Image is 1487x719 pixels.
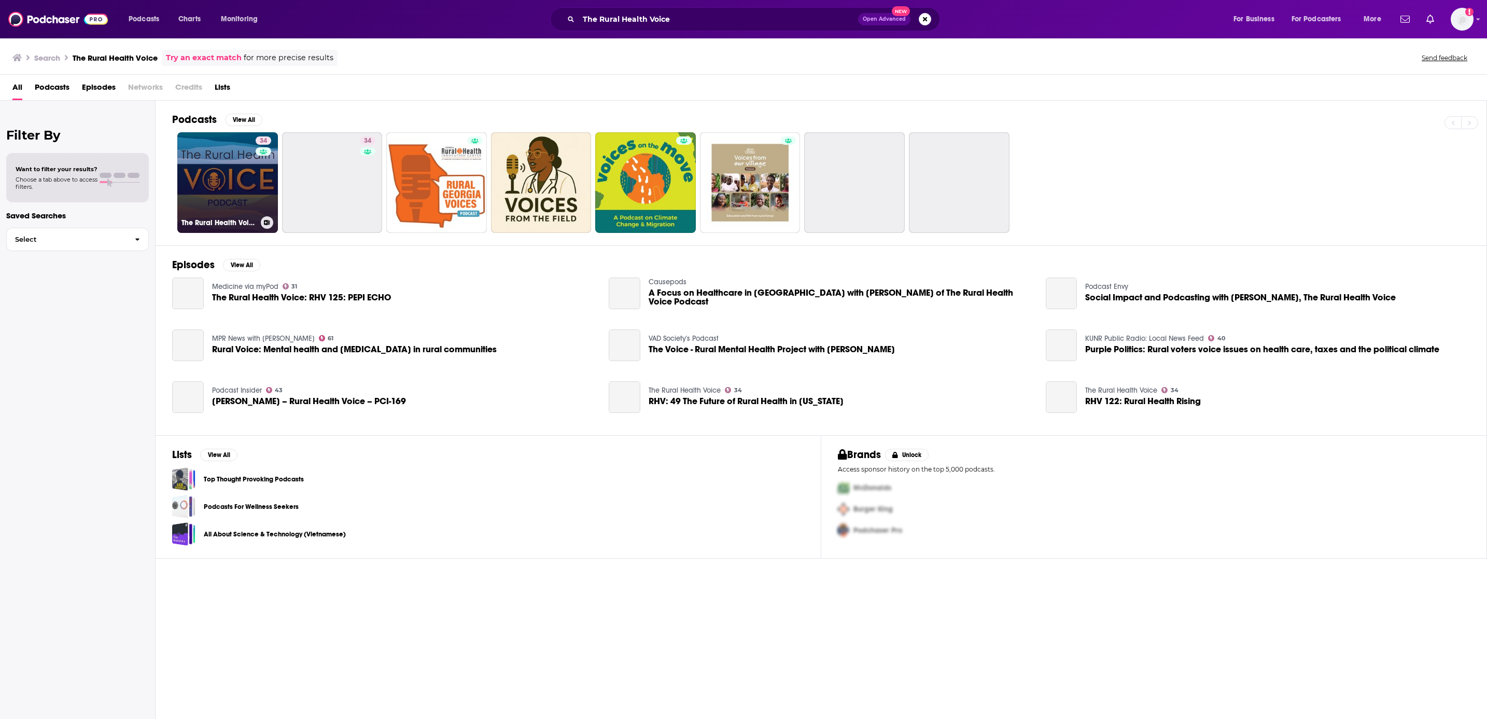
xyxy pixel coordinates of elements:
a: Try an exact match [166,52,242,64]
a: 34 [360,136,375,145]
a: Rural Voice: Mental health and social isolation in rural communities [172,329,204,361]
span: Credits [175,79,202,100]
a: 43 [266,387,283,393]
a: The Rural Health Voice [649,386,721,395]
a: VAD Society's Podcast [649,334,719,343]
svg: Add a profile image [1465,8,1474,16]
a: Charts [172,11,207,27]
span: Podchaser Pro [853,526,902,535]
span: for more precise results [244,52,333,64]
a: The Rural Health Voice: RHV 125: PEPI ECHO [212,293,391,302]
a: Medicine via myPod [212,282,278,291]
span: For Podcasters [1292,12,1341,26]
span: 40 [1217,336,1225,341]
span: 61 [328,336,333,341]
a: KUNR Public Radio: Local News Feed [1085,334,1204,343]
span: Burger King [853,505,893,514]
a: A Focus on Healthcare in Rural America with Beth O'Connor of The Rural Health Voice Podcast [649,288,1033,306]
button: open menu [1356,11,1394,27]
a: ListsView All [172,448,237,461]
span: Purple Politics: Rural voters voice issues on health care, taxes and the political climate [1085,345,1439,354]
button: Show profile menu [1451,8,1474,31]
a: Social Impact and Podcasting with Beth O'Connor, The Rural Health Voice [1085,293,1396,302]
span: Choose a tab above to access filters. [16,176,97,190]
a: The Rural Health Voice [1085,386,1157,395]
a: Beth O’Connor – Rural Health Voice – PCI-169 [212,397,406,406]
a: All About Science & Technology (Vietnamese) [204,529,346,540]
img: First Pro Logo [834,477,853,499]
span: For Business [1233,12,1274,26]
a: A Focus on Healthcare in Rural America with Beth O'Connor of The Rural Health Voice Podcast [609,278,640,309]
span: Social Impact and Podcasting with [PERSON_NAME], The Rural Health Voice [1085,293,1396,302]
button: View All [200,449,237,461]
button: Send feedback [1419,53,1470,62]
span: McDonalds [853,483,891,492]
h2: Podcasts [172,113,217,126]
a: All [12,79,22,100]
a: 34 [725,387,742,393]
a: Podcast Insider [212,386,262,395]
h2: Lists [172,448,192,461]
button: open menu [214,11,271,27]
button: open menu [121,11,173,27]
span: RHV: 49 The Future of Rural Health in [US_STATE] [649,397,844,406]
h2: Episodes [172,258,215,271]
a: 34 [282,132,383,233]
a: Top Thought Provoking Podcasts [172,467,195,491]
span: Select [7,236,127,243]
a: The Voice - Rural Mental Health Project with Katrina Breau [609,329,640,361]
span: 34 [260,136,267,146]
a: Social Impact and Podcasting with Beth O'Connor, The Rural Health Voice [1046,278,1077,309]
a: RHV 122: Rural Health Rising [1085,397,1201,406]
a: 31 [283,283,298,289]
span: The Voice - Rural Mental Health Project with [PERSON_NAME] [649,345,895,354]
button: open menu [1285,11,1356,27]
span: Logged in as WE_Broadcast [1451,8,1474,31]
a: 34 [256,136,271,145]
a: Causepods [649,278,686,286]
p: Access sponsor history on the top 5,000 podcasts. [838,465,1470,473]
span: 34 [1171,388,1179,393]
a: All About Science & Technology (Vietnamese) [172,522,195,546]
span: 34 [364,136,371,146]
a: PodcastsView All [172,113,262,126]
img: Second Pro Logo [834,499,853,520]
span: Networks [128,79,163,100]
span: 34 [734,388,742,393]
a: EpisodesView All [172,258,260,271]
a: Beth O’Connor – Rural Health Voice – PCI-169 [172,381,204,413]
a: Purple Politics: Rural voters voice issues on health care, taxes and the political climate [1046,329,1077,361]
h2: Filter By [6,128,149,143]
a: Rural Voice: Mental health and social isolation in rural communities [212,345,497,354]
a: Episodes [82,79,116,100]
a: Top Thought Provoking Podcasts [204,474,304,485]
span: Monitoring [221,12,258,26]
span: New [892,6,910,16]
a: The Voice - Rural Mental Health Project with Katrina Breau [649,345,895,354]
button: open menu [1226,11,1287,27]
a: Lists [215,79,230,100]
button: Open AdvancedNew [858,13,910,25]
a: Podchaser - Follow, Share and Rate Podcasts [8,9,108,29]
span: More [1364,12,1381,26]
button: View All [225,114,262,126]
span: Charts [178,12,201,26]
a: MPR News with Angela Davis [212,334,315,343]
h3: The Rural Health Voice [181,218,257,227]
img: User Profile [1451,8,1474,31]
span: Podcasts [35,79,69,100]
span: Want to filter your results? [16,165,97,173]
h2: Brands [838,448,881,461]
div: Search podcasts, credits, & more... [560,7,950,31]
a: Podcast Envy [1085,282,1128,291]
span: Open Advanced [863,17,906,22]
a: 34The Rural Health Voice [177,132,278,233]
span: [PERSON_NAME] – Rural Health Voice – PCI-169 [212,397,406,406]
span: 43 [275,388,283,393]
a: Podcasts For Wellness Seekers [172,495,195,518]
